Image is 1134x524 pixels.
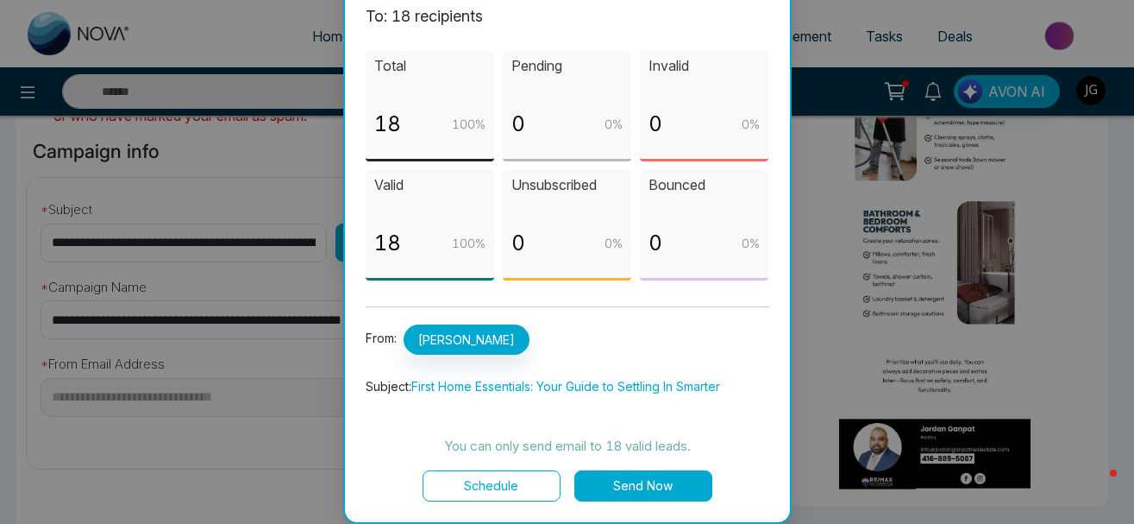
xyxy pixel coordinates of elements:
span: First Home Essentials: Your Guide to Settling In Smarter [411,379,720,394]
iframe: Intercom live chat [1075,465,1117,507]
p: 0 [648,227,662,260]
p: 0 [511,108,525,141]
p: 18 [374,227,401,260]
p: Unsubscribed [511,174,623,196]
p: You can only send email to 18 valid leads. [366,436,769,457]
span: [PERSON_NAME] [404,325,529,355]
p: 0 [511,227,525,260]
button: Schedule [423,470,561,502]
p: Total [374,55,486,77]
p: 18 [374,108,401,141]
p: Valid [374,174,486,196]
p: 0 % [742,234,760,253]
p: Bounced [648,174,760,196]
p: 0 % [605,115,623,134]
p: 0 [648,108,662,141]
p: Subject: [366,377,769,396]
p: 100 % [452,234,486,253]
button: Send Now [574,470,712,502]
p: 100 % [452,115,486,134]
p: Invalid [648,55,760,77]
p: Pending [511,55,623,77]
p: To: 18 recipient s [366,4,769,28]
p: 0 % [742,115,760,134]
p: From: [366,325,769,355]
p: 0 % [605,234,623,253]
